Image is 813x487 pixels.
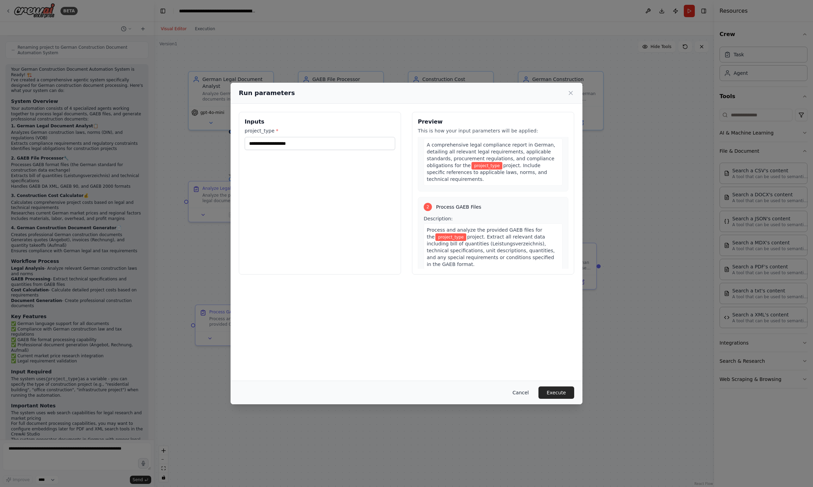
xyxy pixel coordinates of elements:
[245,127,395,134] label: project_type
[424,203,432,211] div: 2
[427,227,542,240] span: Process and analyze the provided GAEB files for the
[418,118,568,126] h3: Preview
[436,204,481,210] span: Process GAEB Files
[435,233,466,241] span: Variable: project_type
[239,88,295,98] h2: Run parameters
[424,216,453,221] span: Description:
[427,142,555,168] span: A comprehensive legal compliance report in German, detailing all relevant legal requirements, app...
[507,386,534,399] button: Cancel
[538,386,574,399] button: Execute
[245,118,395,126] h3: Inputs
[427,234,555,267] span: project. Extract all relevant data including bill of quantities (Leistungsverzeichnis), technical...
[471,162,502,170] span: Variable: project_type
[418,127,568,134] p: This is how your input parameters will be applied:
[427,163,547,182] span: project. Include specific references to applicable laws, norms, and technical requirements.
